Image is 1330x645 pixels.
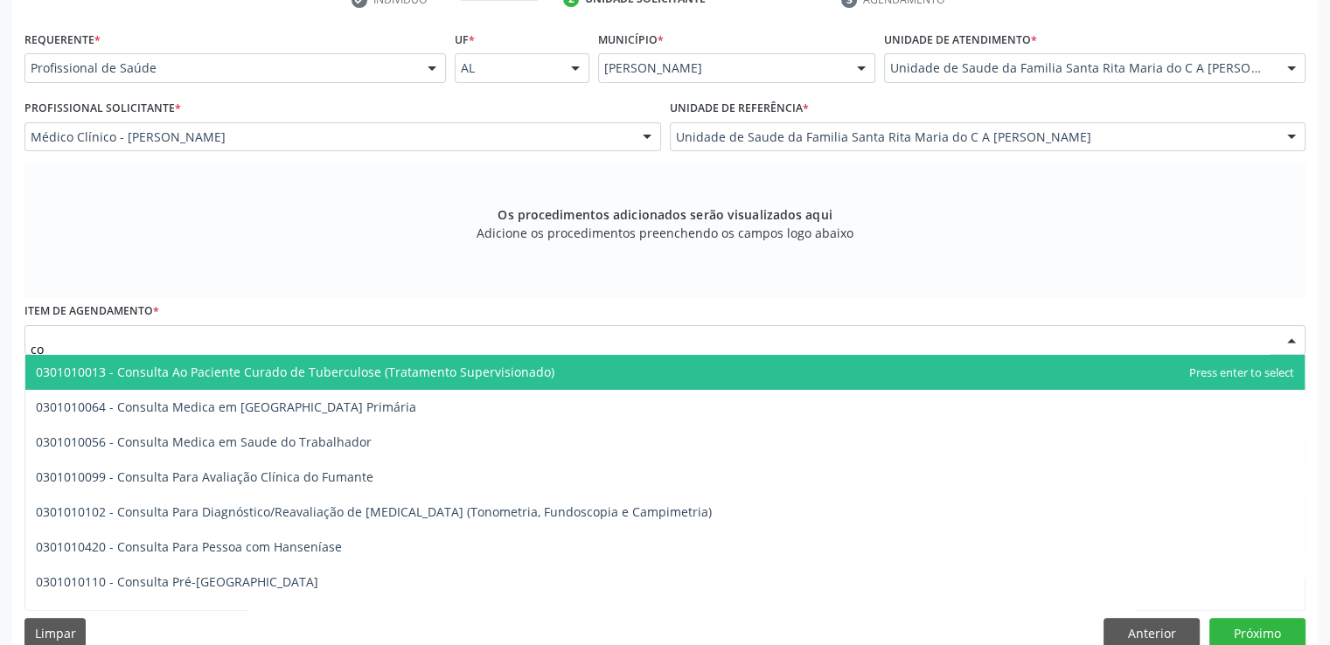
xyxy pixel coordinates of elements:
[890,59,1270,77] span: Unidade de Saude da Familia Santa Rita Maria do C A [PERSON_NAME]
[24,26,101,53] label: Requerente
[36,433,372,450] span: 0301010056 - Consulta Medica em Saude do Trabalhador
[24,298,159,325] label: Item de agendamento
[36,538,342,555] span: 0301010420 - Consulta Para Pessoa com Hanseníase
[36,468,373,485] span: 0301010099 - Consulta Para Avaliação Clínica do Fumante
[461,59,554,77] span: AL
[670,95,809,122] label: Unidade de referência
[36,503,712,520] span: 0301010102 - Consulta Para Diagnóstico/Reavaliação de [MEDICAL_DATA] (Tonometria, Fundoscopia e C...
[36,608,334,625] span: 0301010234 - Consulta [GEOGRAPHIC_DATA][DATE]
[36,573,318,590] span: 0301010110 - Consulta Pré-[GEOGRAPHIC_DATA]
[31,128,625,146] span: Médico Clínico - [PERSON_NAME]
[31,59,410,77] span: Profissional de Saúde
[884,26,1037,53] label: Unidade de atendimento
[36,399,416,415] span: 0301010064 - Consulta Medica em [GEOGRAPHIC_DATA] Primária
[477,224,853,242] span: Adicione os procedimentos preenchendo os campos logo abaixo
[455,26,475,53] label: UF
[36,364,554,380] span: 0301010013 - Consulta Ao Paciente Curado de Tuberculose (Tratamento Supervisionado)
[598,26,664,53] label: Município
[604,59,840,77] span: [PERSON_NAME]
[676,128,1271,146] span: Unidade de Saude da Familia Santa Rita Maria do C A [PERSON_NAME]
[24,95,181,122] label: Profissional Solicitante
[31,331,1270,366] input: Buscar por procedimento
[498,205,832,224] span: Os procedimentos adicionados serão visualizados aqui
